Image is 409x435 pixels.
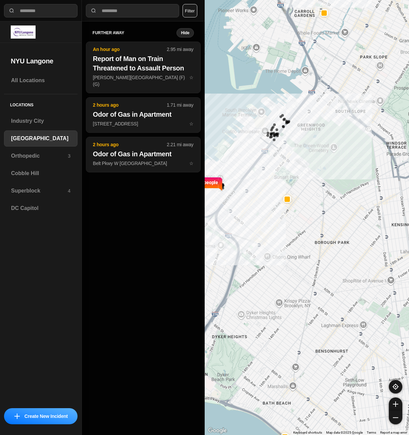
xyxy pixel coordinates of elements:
[11,76,70,85] h3: All Locations
[393,415,398,420] img: zoom-out
[4,130,78,147] a: [GEOGRAPHIC_DATA]
[14,414,20,419] img: icon
[86,137,201,172] button: 2 hours ago2.21 mi awayOdor of Gas in ApartmentBelt Pkwy W [GEOGRAPHIC_DATA]star
[206,426,228,435] img: Google
[8,7,15,14] img: search
[183,4,197,17] button: Filter
[11,204,70,212] h3: DC Capitol
[206,426,228,435] a: Open this area in Google Maps (opens a new window)
[189,161,194,166] span: star
[11,152,68,160] h3: Orthopedic
[4,200,78,216] a: DC Capitol
[11,169,70,177] h3: Cobble Hill
[393,384,399,390] img: recenter
[167,46,193,53] p: 2.95 mi away
[86,74,201,80] a: An hour ago2.95 mi awayReport of Man on Train Threatened to Assault Person[PERSON_NAME][GEOGRAPHI...
[93,74,194,88] p: [PERSON_NAME][GEOGRAPHIC_DATA] (F) (G)
[167,141,193,148] p: 2.21 mi away
[393,401,398,407] img: zoom-in
[93,46,167,53] p: An hour ago
[367,431,376,434] a: Terms (opens in new tab)
[93,30,177,36] h5: further away
[93,54,194,73] h2: Report of Man on Train Threatened to Assault Person
[189,75,194,80] span: star
[86,42,201,93] button: An hour ago2.95 mi awayReport of Man on Train Threatened to Assault Person[PERSON_NAME][GEOGRAPHI...
[86,97,201,133] button: 2 hours ago1.71 mi awayOdor of Gas in Apartment[STREET_ADDRESS]star
[389,380,402,393] button: recenter
[93,102,167,108] p: 2 hours ago
[4,408,78,424] button: iconCreate New Incident
[93,110,194,119] h2: Odor of Gas in Apartment
[293,430,322,435] button: Keyboard shortcuts
[389,411,402,424] button: zoom-out
[93,141,167,148] p: 2 hours ago
[380,431,407,434] a: Report a map error
[326,431,363,434] span: Map data ©2025 Google
[4,165,78,181] a: Cobble Hill
[4,94,78,113] h5: Locations
[4,183,78,199] a: Superblock4
[4,113,78,129] a: Industry City
[167,102,193,108] p: 1.71 mi away
[93,149,194,159] h2: Odor of Gas in Apartment
[68,153,70,159] p: 3
[389,397,402,411] button: zoom-in
[68,187,70,194] p: 4
[189,121,194,126] span: star
[196,179,218,194] p: 421 people
[11,25,36,39] img: logo
[11,134,70,143] h3: [GEOGRAPHIC_DATA]
[181,30,189,36] small: Hide
[4,72,78,89] a: All Locations
[11,56,71,66] h2: NYU Langone
[93,160,194,167] p: Belt Pkwy W [GEOGRAPHIC_DATA]
[11,117,70,125] h3: Industry City
[24,413,68,420] p: Create New Incident
[176,28,194,38] button: Hide
[90,7,97,14] img: search
[86,121,201,126] a: 2 hours ago1.71 mi awayOdor of Gas in Apartment[STREET_ADDRESS]star
[86,160,201,166] a: 2 hours ago2.21 mi awayOdor of Gas in ApartmentBelt Pkwy W [GEOGRAPHIC_DATA]star
[4,148,78,164] a: Orthopedic3
[218,176,223,191] img: notch
[11,187,68,195] h3: Superblock
[93,120,194,127] p: [STREET_ADDRESS]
